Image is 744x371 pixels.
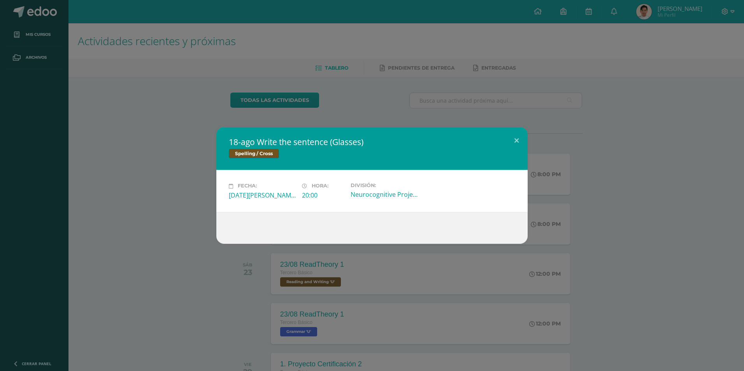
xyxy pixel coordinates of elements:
[302,191,344,199] div: 20:00
[351,182,418,188] label: División:
[238,183,257,189] span: Fecha:
[312,183,328,189] span: Hora:
[229,149,279,158] span: Spelling / Cross
[505,127,528,154] button: Close (Esc)
[229,136,515,147] h2: 18-ago Write the sentence (Glasses)
[229,191,296,199] div: [DATE][PERSON_NAME]
[351,190,418,199] div: Neurocognitive Project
